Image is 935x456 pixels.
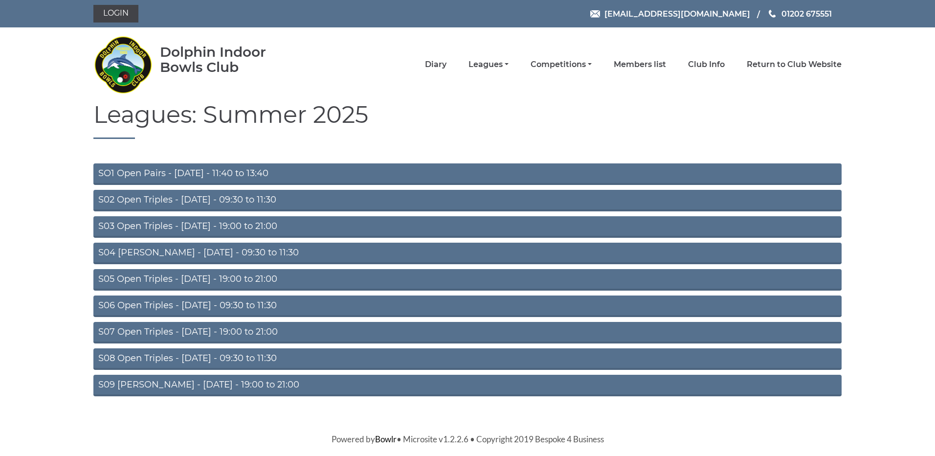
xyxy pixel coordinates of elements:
[93,30,152,99] img: Dolphin Indoor Bowls Club
[590,10,600,18] img: Email
[767,8,832,20] a: Phone us 01202 675551
[93,269,842,291] a: S05 Open Triples - [DATE] - 19:00 to 21:00
[93,163,842,185] a: SO1 Open Pairs - [DATE] - 11:40 to 13:40
[590,8,750,20] a: Email [EMAIL_ADDRESS][DOMAIN_NAME]
[93,375,842,396] a: S09 [PERSON_NAME] - [DATE] - 19:00 to 21:00
[688,59,725,70] a: Club Info
[93,5,138,23] a: Login
[468,59,509,70] a: Leagues
[614,59,666,70] a: Members list
[781,9,832,18] span: 01202 675551
[332,434,604,444] span: Powered by • Microsite v1.2.2.6 • Copyright 2019 Bespoke 4 Business
[93,102,842,139] h1: Leagues: Summer 2025
[93,322,842,343] a: S07 Open Triples - [DATE] - 19:00 to 21:00
[93,243,842,264] a: S04 [PERSON_NAME] - [DATE] - 09:30 to 11:30
[425,59,446,70] a: Diary
[93,348,842,370] a: S08 Open Triples - [DATE] - 09:30 to 11:30
[93,190,842,211] a: S02 Open Triples - [DATE] - 09:30 to 11:30
[93,216,842,238] a: S03 Open Triples - [DATE] - 19:00 to 21:00
[747,59,842,70] a: Return to Club Website
[531,59,592,70] a: Competitions
[160,45,297,75] div: Dolphin Indoor Bowls Club
[375,434,397,444] a: Bowlr
[604,9,750,18] span: [EMAIL_ADDRESS][DOMAIN_NAME]
[93,296,842,317] a: S06 Open Triples - [DATE] - 09:30 to 11:30
[769,10,776,18] img: Phone us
